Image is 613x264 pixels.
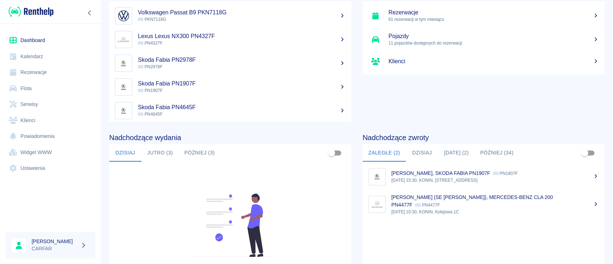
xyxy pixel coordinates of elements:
p: 11 pojazdów dostępnych do rezerwacji [389,40,599,46]
h5: Skoda Fabia PN2978F [138,56,345,64]
a: Image[PERSON_NAME] (SE [PERSON_NAME]), MERCEDES-BENZ CLA 200 PN4477F PN4477F[DATE] 10:30, KONIN, ... [363,189,605,220]
span: Pokaż przypisane tylko do mnie [325,146,338,160]
a: Klienci [363,51,605,71]
a: ImageLexus Lexus NX300 PN4327F PN4327F [109,28,351,51]
a: Serwisy [6,96,95,112]
h4: Nadchodzące zwroty [363,133,605,142]
span: PN1907F [138,88,163,93]
button: Dzisiaj [109,144,141,162]
a: ImageSkoda Fabia PN4645F PN4645F [109,99,351,122]
p: PN4477F [415,203,440,208]
button: Zaległe (2) [363,144,406,162]
img: Image [117,80,130,94]
img: Image [117,9,130,23]
a: Image[PERSON_NAME], SKODA FABIA PN1907F PN1907F[DATE] 15:30, KONIN, [STREET_ADDRESS] [363,165,605,189]
img: Image [370,170,384,184]
p: [PERSON_NAME], SKODA FABIA PN1907F [391,170,490,176]
h4: Nadchodzące wydania [109,133,351,142]
a: Powiadomienia [6,128,95,144]
a: Widget WWW [6,144,95,161]
img: Fleet [184,194,277,257]
a: ImageSkoda Fabia PN1907F PN1907F [109,75,351,99]
h5: Pojazdy [389,33,599,40]
p: [DATE] 15:30, KONIN, [STREET_ADDRESS] [391,177,599,184]
button: Dzisiaj [406,144,438,162]
a: ImageVolkswagen Passat B9 PKN7118G PKN7118G [109,4,351,28]
a: Dashboard [6,32,95,48]
a: Rezerwacje [6,64,95,80]
a: Renthelp logo [6,6,54,18]
img: Image [117,104,130,117]
button: [DATE] (2) [438,144,474,162]
h5: Rezerwacje [389,9,599,16]
h5: Volkswagen Passat B9 PKN7118G [138,9,345,16]
a: Rezerwacje61 rezerwacji w tym miesiącu [363,4,605,28]
p: [DATE] 10:30, KONIN, Kolejowa 1C [391,209,599,215]
img: Image [370,198,384,211]
h5: Skoda Fabia PN4645F [138,104,345,111]
span: PKN7118G [138,17,166,22]
span: PN4327F [138,41,163,46]
h5: Klienci [389,58,599,65]
span: PN2978F [138,64,163,69]
h6: [PERSON_NAME] [32,238,78,245]
button: Jutro (3) [141,144,178,162]
a: Pojazdy11 pojazdów dostępnych do rezerwacji [363,28,605,51]
h5: Lexus Lexus NX300 PN4327F [138,33,345,40]
p: [PERSON_NAME] (SE [PERSON_NAME]), MERCEDES-BENZ CLA 200 PN4477F [391,194,553,208]
button: Później (3) [178,144,220,162]
h5: Skoda Fabia PN1907F [138,80,345,87]
p: PN1907F [493,171,518,176]
a: Kalendarz [6,48,95,65]
img: Image [117,56,130,70]
button: Później (34) [474,144,519,162]
button: Zwiń nawigację [84,8,95,18]
a: Klienci [6,112,95,129]
a: Flota [6,80,95,97]
p: 61 rezerwacji w tym miesiącu [389,16,599,23]
img: Image [117,33,130,46]
a: ImageSkoda Fabia PN2978F PN2978F [109,51,351,75]
a: Ustawienia [6,160,95,176]
span: Pokaż przypisane tylko do mnie [578,146,591,160]
p: CARFAR [32,245,78,253]
img: Renthelp logo [9,6,54,18]
span: PN4645F [138,112,163,117]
